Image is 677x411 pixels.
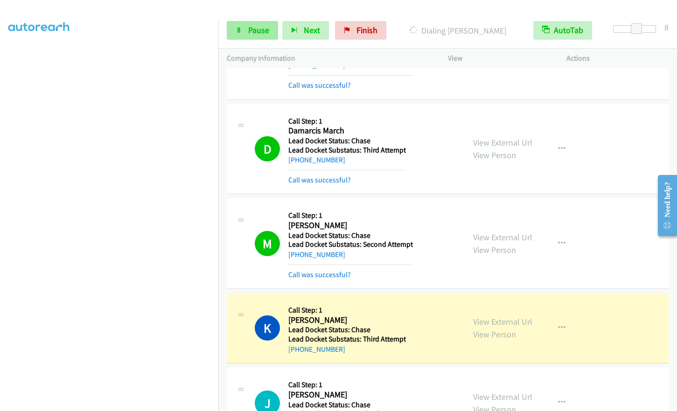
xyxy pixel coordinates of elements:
h1: M [255,231,280,256]
a: Call was successful? [288,270,351,279]
h2: Damarcis March [288,125,406,136]
a: View Person [473,244,516,255]
span: Next [304,25,320,35]
h5: Call Step: 1 [288,117,406,126]
h5: Lead Docket Status: Chase [288,231,413,240]
a: View External Url [473,391,532,402]
a: Pause [227,21,278,40]
a: Call was successful? [288,81,351,90]
h5: Lead Docket Status: Chase [288,136,406,146]
a: [PHONE_NUMBER] [288,345,345,354]
a: Finish [335,21,386,40]
h5: Call Step: 1 [288,306,406,315]
h2: [PERSON_NAME] [288,315,406,326]
a: View External Url [473,137,532,148]
h5: Lead Docket Substatus: Third Attempt [288,334,406,344]
a: View Person [473,150,516,160]
p: View [448,53,550,64]
a: Call was successful? [288,175,351,184]
span: Finish [356,25,377,35]
button: AutoTab [533,21,592,40]
h1: K [255,315,280,341]
a: View External Url [473,316,532,327]
h5: Lead Docket Status: Chase [288,400,406,410]
h2: [PERSON_NAME] [288,220,413,231]
button: Next [282,21,329,40]
a: View External Url [473,232,532,243]
a: [PHONE_NUMBER] [288,155,345,164]
h5: Call Step: 1 [288,211,413,220]
h1: D [255,136,280,161]
h5: Lead Docket Substatus: Second Attempt [288,240,413,249]
h5: Lead Docket Substatus: Third Attempt [288,146,406,155]
span: Pause [248,25,269,35]
a: [PHONE_NUMBER] [288,250,345,259]
iframe: Resource Center [650,168,677,243]
h5: Lead Docket Status: Chase [288,325,406,334]
a: View Person [473,329,516,340]
h2: [PERSON_NAME] [288,390,406,400]
p: Actions [566,53,669,64]
p: Company Information [227,53,431,64]
p: Dialing [PERSON_NAME] [399,24,516,37]
h5: Call Step: 1 [288,380,406,390]
div: 8 [664,21,669,34]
